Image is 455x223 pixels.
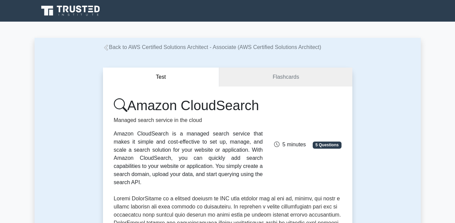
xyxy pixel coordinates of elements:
[114,130,263,187] div: Amazon CloudSearch is a managed search service that makes it simple and cost-effective to set up,...
[274,142,306,147] span: 5 minutes
[313,142,341,148] span: 5 Questions
[114,97,263,114] h1: Amazon CloudSearch
[219,68,352,87] a: Flashcards
[103,44,322,50] a: Back to AWS Certified Solutions Architect - Associate (AWS Certified Solutions Architect)
[103,68,220,87] button: Test
[114,116,263,124] p: Managed search service in the cloud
